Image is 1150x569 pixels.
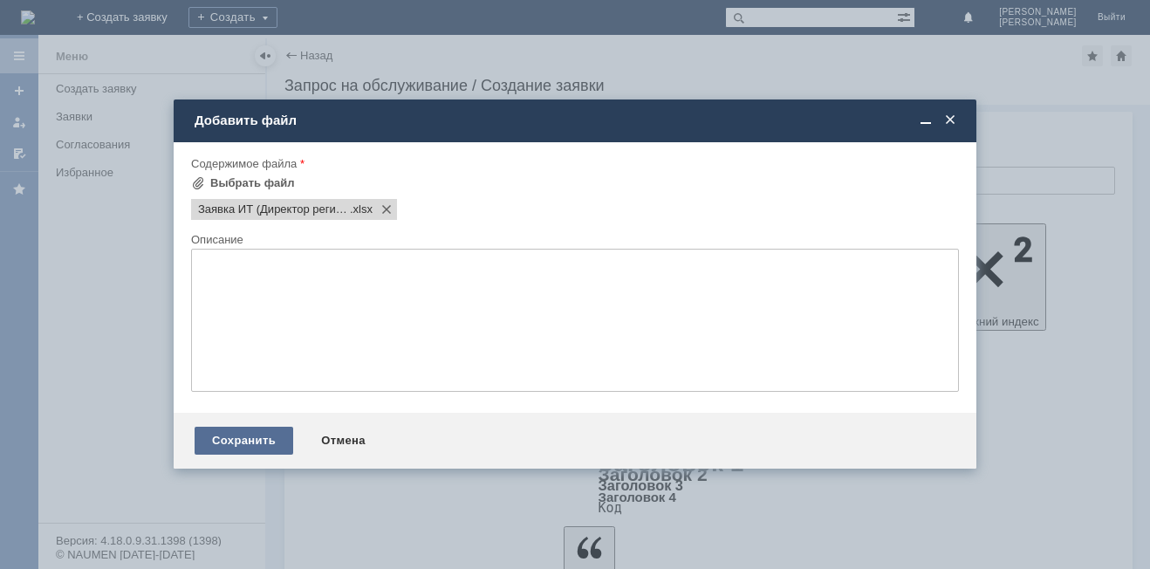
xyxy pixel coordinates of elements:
[191,234,955,245] div: Описание
[195,113,959,128] div: Добавить файл
[917,113,934,128] span: Свернуть (Ctrl + M)
[198,202,350,216] span: Заявка ИТ (Директор региона НН Айвазян)).xlsx
[350,202,373,216] span: Заявка ИТ (Директор региона НН Айвазян)).xlsx
[210,176,295,190] div: Выбрать файл
[7,7,255,49] div: Добрый день! Прошу предоставить доступы для нового сотрудника. Заявка во вложении
[941,113,959,128] span: Закрыть
[191,158,955,169] div: Содержимое файла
